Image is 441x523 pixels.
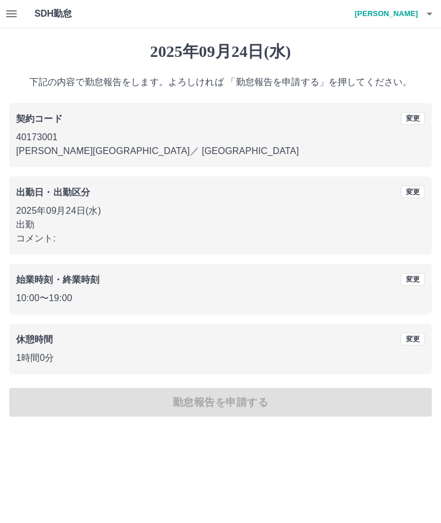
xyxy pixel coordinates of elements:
p: コメント: [16,232,425,245]
p: 出勤 [16,218,425,232]
button: 変更 [401,333,425,345]
button: 変更 [401,186,425,198]
button: 変更 [401,273,425,286]
h1: 2025年09月24日(水) [9,42,432,61]
b: 始業時刻・終業時刻 [16,275,99,284]
p: 2025年09月24日(水) [16,204,425,218]
button: 変更 [401,112,425,125]
p: 10:00 〜 19:00 [16,291,425,305]
p: [PERSON_NAME][GEOGRAPHIC_DATA] ／ [GEOGRAPHIC_DATA] [16,144,425,158]
p: 下記の内容で勤怠報告をします。よろしければ 「勤怠報告を申請する」を押してください。 [9,75,432,89]
p: 40173001 [16,130,425,144]
p: 1時間0分 [16,351,425,365]
b: 契約コード [16,114,63,124]
b: 出勤日・出勤区分 [16,187,90,197]
b: 休憩時間 [16,334,53,344]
